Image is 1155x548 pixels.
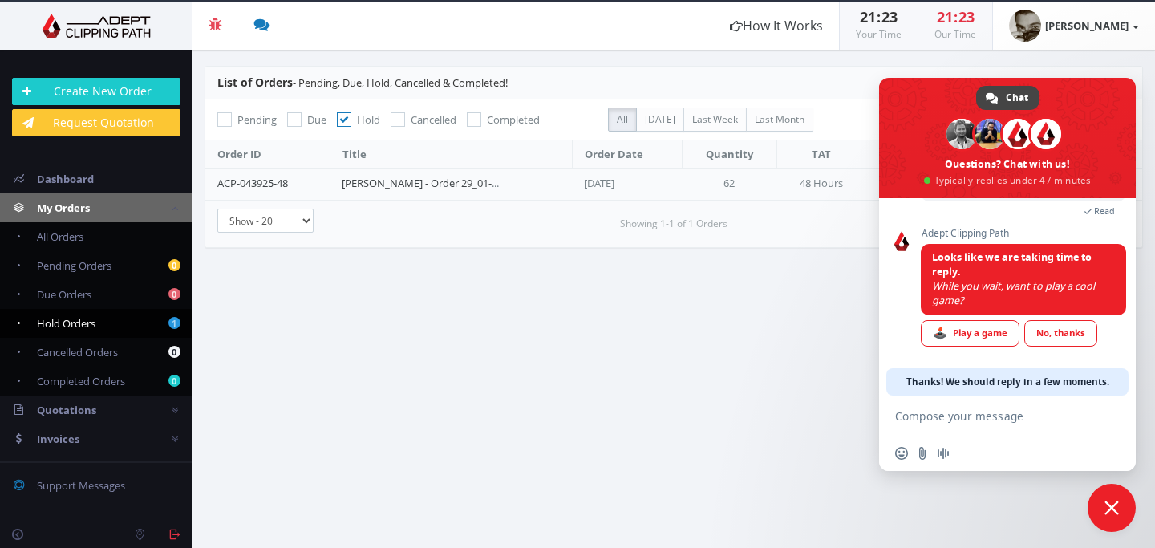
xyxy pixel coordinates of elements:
[881,7,898,26] span: 23
[1088,484,1136,532] div: Close chat
[776,140,865,169] th: TAT
[876,7,881,26] span: :
[12,78,180,105] a: Create New Order
[37,229,83,244] span: All Orders
[168,259,180,271] b: 0
[937,447,950,460] span: Audio message
[37,201,90,215] span: My Orders
[746,108,813,132] label: Last Month
[682,168,776,200] td: 62
[37,432,79,446] span: Invoices
[37,258,111,273] span: Pending Orders
[217,176,288,190] a: ACP-043925-48
[12,14,180,38] img: Adept Graphics
[37,374,125,388] span: Completed Orders
[1009,10,1041,42] img: 063cd17e7ed142ad42fc2e9b3004c4a7
[933,327,947,339] span: 🕹️
[856,27,902,41] small: Your Time
[937,7,953,26] span: 21
[37,316,95,331] span: Hold Orders
[906,368,1109,396] span: Thanks! We should reply in a few moments.
[217,75,508,90] span: - Pending, Due, Hold, Cancelled & Completed!
[636,108,684,132] label: [DATE]
[357,112,380,127] span: Hold
[895,409,1084,424] textarea: Compose your message...
[993,2,1155,50] a: [PERSON_NAME]
[953,7,958,26] span: :
[1024,320,1097,347] div: No, thanks
[330,140,572,169] th: Title
[608,108,637,132] label: All
[860,7,876,26] span: 21
[1045,18,1129,33] strong: [PERSON_NAME]
[168,317,180,329] b: 1
[37,478,125,493] span: Support Messages
[572,140,682,169] th: Order Date
[1094,205,1115,217] span: Read
[12,109,180,136] a: Request Quotation
[865,168,963,200] td: 00:00:00
[714,2,839,50] a: How It Works
[168,375,180,387] b: 0
[921,320,1019,347] div: Play a game
[572,168,682,200] td: [DATE]
[217,75,293,90] span: List of Orders
[683,108,747,132] label: Last Week
[168,288,180,300] b: 0
[976,86,1039,110] div: Chat
[706,147,753,161] span: Quantity
[37,287,91,302] span: Due Orders
[237,112,277,127] span: Pending
[342,176,523,190] a: [PERSON_NAME] - Order 29_01-Oct-25
[411,112,456,127] span: Cancelled
[934,27,976,41] small: Our Time
[865,140,963,169] th: Time Left
[921,228,1126,239] span: Adept Clipping Path
[932,250,1092,278] span: Looks like we are taking time to reply.
[916,447,929,460] span: Send a file
[37,345,118,359] span: Cancelled Orders
[307,112,326,127] span: Due
[1006,86,1028,110] span: Chat
[895,447,908,460] span: Insert an emoji
[205,140,330,169] th: Order ID
[37,403,96,417] span: Quotations
[776,168,865,200] td: 48 Hours
[487,112,540,127] span: Completed
[958,7,975,26] span: 23
[168,346,180,358] b: 0
[37,172,94,186] span: Dashboard
[620,217,727,231] small: Showing 1-1 of 1 Orders
[932,279,1095,307] span: While you wait, want to play a cool game?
